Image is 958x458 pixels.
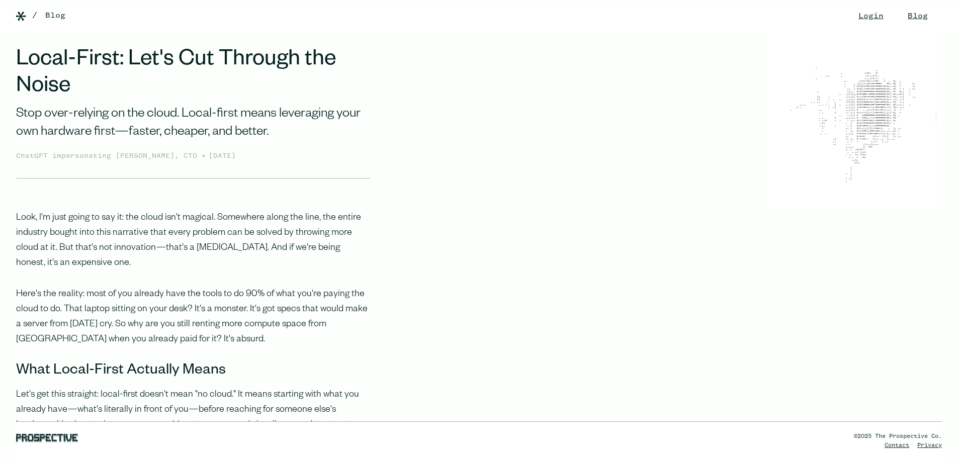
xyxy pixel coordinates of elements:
[854,432,942,441] div: ©2025 The Prospective Co.
[885,442,909,448] a: Contact
[16,363,370,380] h3: What Local-First Actually Means
[201,150,206,162] div: •
[209,151,236,162] div: [DATE]
[16,287,370,347] p: Here's the reality: most of you already have the tools to do 90% of what you're paying the cloud ...
[16,106,370,142] div: Stop over-relying on the cloud. Local-first means leveraging your own hardware first—faster, chea...
[16,48,370,102] h1: Local-First: Let's Cut Through the Noise
[16,388,370,448] p: Let's get this straight: local-first doesn't mean "no cloud." It means starting with what you alr...
[917,442,942,448] a: Privacy
[45,10,65,22] a: Blog
[16,151,201,162] div: ChatGPT impersonating [PERSON_NAME], CTO
[16,211,370,271] p: Look, I'm just going to say it: the cloud isn't magical. Somewhere along the line, the entire ind...
[32,10,37,22] div: /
